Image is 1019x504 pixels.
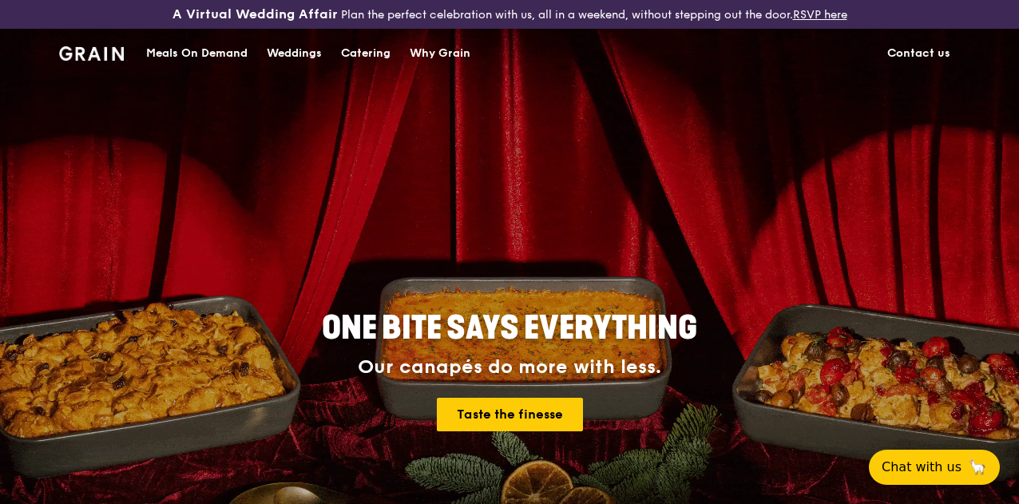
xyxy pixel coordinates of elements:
a: Weddings [257,30,331,77]
div: Plan the perfect celebration with us, all in a weekend, without stepping out the door. [170,6,850,22]
img: Grain [59,46,124,61]
a: Taste the finesse [437,398,583,431]
div: Our canapés do more with less. [222,356,797,379]
a: Catering [331,30,400,77]
a: GrainGrain [59,28,124,76]
a: RSVP here [793,8,847,22]
div: Weddings [267,30,322,77]
a: Contact us [878,30,960,77]
div: Catering [341,30,391,77]
span: ONE BITE SAYS EVERYTHING [322,309,697,347]
div: Meals On Demand [146,30,248,77]
button: Chat with us🦙 [869,450,1000,485]
span: 🦙 [968,458,987,477]
div: Why Grain [410,30,470,77]
a: Why Grain [400,30,480,77]
h3: A Virtual Wedding Affair [172,6,338,22]
span: Chat with us [882,458,962,477]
